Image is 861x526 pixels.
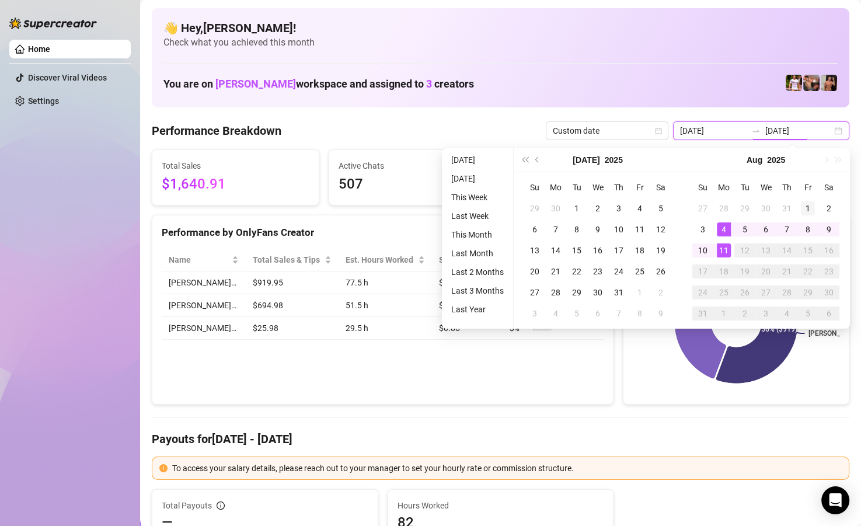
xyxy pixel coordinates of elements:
td: 2025-08-24 [692,282,713,303]
div: 5 [654,201,668,215]
td: $25.98 [246,317,339,340]
div: 22 [801,264,815,278]
td: 2025-07-10 [608,219,629,240]
span: to [751,126,761,135]
td: 2025-07-22 [566,261,587,282]
td: 2025-08-09 [818,219,839,240]
div: 1 [717,306,731,321]
div: 26 [738,285,752,299]
td: 2025-08-30 [818,282,839,303]
img: logo-BBDzfeDw.svg [9,18,97,29]
div: 30 [822,285,836,299]
div: 31 [696,306,710,321]
th: Mo [545,177,566,198]
img: Hector [786,75,802,91]
td: 2025-07-14 [545,240,566,261]
td: 2025-07-27 [692,198,713,219]
td: 2025-07-28 [713,198,734,219]
td: 2025-08-06 [755,219,776,240]
td: 2025-07-27 [524,282,545,303]
div: 5 [738,222,752,236]
div: 7 [612,306,626,321]
h4: 👋 Hey, [PERSON_NAME] ! [163,20,838,36]
td: 2025-09-01 [713,303,734,324]
td: 2025-09-02 [734,303,755,324]
a: Home [28,44,50,54]
td: 2025-07-28 [545,282,566,303]
div: 2 [591,201,605,215]
th: We [755,177,776,198]
td: 2025-08-22 [797,261,818,282]
div: 21 [780,264,794,278]
td: 2025-08-14 [776,240,797,261]
td: 2025-07-18 [629,240,650,261]
div: 31 [612,285,626,299]
div: 1 [633,285,647,299]
td: 2025-07-24 [608,261,629,282]
div: 29 [570,285,584,299]
td: 2025-08-21 [776,261,797,282]
span: Active Chats [339,159,486,172]
div: 28 [780,285,794,299]
div: 17 [612,243,626,257]
td: 2025-09-04 [776,303,797,324]
div: 20 [528,264,542,278]
td: $11.87 [432,271,503,294]
div: 6 [822,306,836,321]
td: 2025-08-18 [713,261,734,282]
th: Tu [566,177,587,198]
li: This Week [447,190,508,204]
button: Previous month (PageUp) [531,148,544,172]
td: 2025-09-03 [755,303,776,324]
div: 18 [633,243,647,257]
td: 2025-07-01 [566,198,587,219]
td: 2025-08-02 [650,282,671,303]
div: 14 [780,243,794,257]
th: Total Sales & Tips [246,249,339,271]
td: $13.49 [432,294,503,317]
div: 27 [759,285,773,299]
span: calendar [655,127,662,134]
button: Choose a month [573,148,599,172]
div: Est. Hours Worked [346,253,416,266]
td: 2025-08-25 [713,282,734,303]
th: Sa [650,177,671,198]
div: 16 [591,243,605,257]
div: 26 [654,264,668,278]
div: 4 [717,222,731,236]
div: 15 [570,243,584,257]
th: Su [692,177,713,198]
div: 11 [633,222,647,236]
div: 1 [801,201,815,215]
td: 2025-08-08 [797,219,818,240]
div: 30 [759,201,773,215]
td: 2025-08-02 [818,198,839,219]
div: 25 [633,264,647,278]
th: Name [162,249,246,271]
div: 23 [822,264,836,278]
div: 5 [570,306,584,321]
span: Total Sales [162,159,309,172]
td: 2025-07-04 [629,198,650,219]
div: Open Intercom Messenger [821,486,849,514]
td: 2025-09-05 [797,303,818,324]
td: 2025-08-13 [755,240,776,261]
div: 7 [780,222,794,236]
div: 22 [570,264,584,278]
td: 2025-06-29 [524,198,545,219]
td: 2025-08-23 [818,261,839,282]
td: 2025-08-07 [776,219,797,240]
span: Custom date [553,122,661,140]
td: 51.5 h [339,294,432,317]
div: 30 [549,201,563,215]
span: [PERSON_NAME] [215,78,296,90]
div: 4 [549,306,563,321]
td: 2025-08-03 [524,303,545,324]
td: 2025-07-15 [566,240,587,261]
div: 29 [528,201,542,215]
td: 2025-08-31 [692,303,713,324]
li: Last 2 Months [447,265,508,279]
div: 2 [738,306,752,321]
div: 14 [549,243,563,257]
input: End date [765,124,832,137]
